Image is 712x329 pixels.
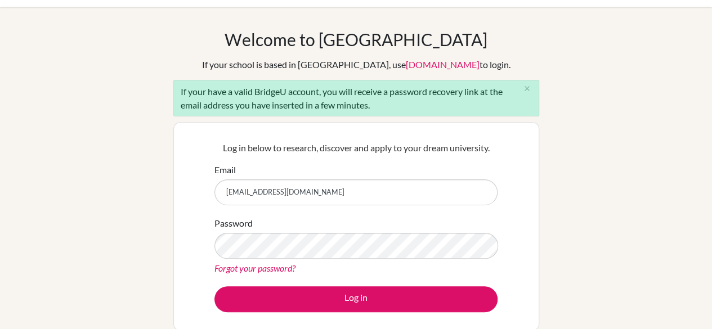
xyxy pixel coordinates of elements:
p: Log in below to research, discover and apply to your dream university. [214,141,498,155]
label: Email [214,163,236,177]
div: If your school is based in [GEOGRAPHIC_DATA], use to login. [202,58,511,71]
h1: Welcome to [GEOGRAPHIC_DATA] [225,29,487,49]
div: If your have a valid BridgeU account, you will receive a password recovery link at the email addr... [173,80,539,116]
button: Log in [214,286,498,312]
a: Forgot your password? [214,263,295,273]
button: Close [516,80,539,97]
label: Password [214,217,253,230]
i: close [523,84,531,93]
a: [DOMAIN_NAME] [406,59,480,70]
